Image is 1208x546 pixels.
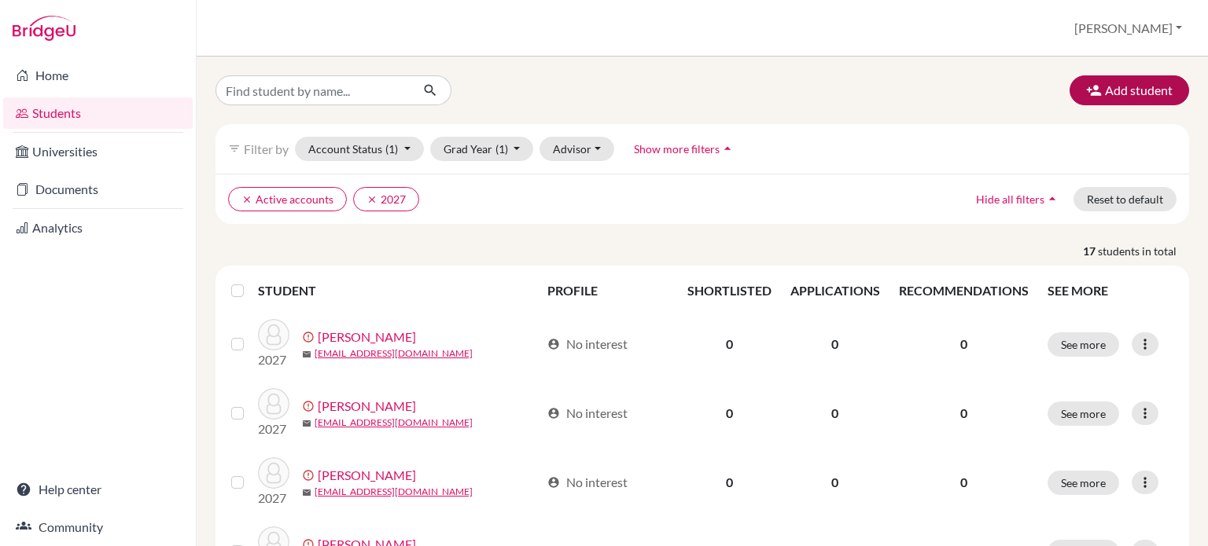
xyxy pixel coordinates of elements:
[228,187,347,211] button: clearActive accounts
[963,187,1074,211] button: Hide all filtersarrow_drop_up
[430,137,534,161] button: Grad Year(1)
[899,335,1029,354] p: 0
[295,137,424,161] button: Account Status(1)
[547,476,560,489] span: account_circle
[302,331,318,343] span: error_outline
[366,194,377,205] i: clear
[353,187,419,211] button: clear2027
[315,416,473,430] a: [EMAIL_ADDRESS][DOMAIN_NAME]
[241,194,252,205] i: clear
[244,141,289,156] span: Filter by
[302,350,311,359] span: mail
[547,407,560,420] span: account_circle
[3,511,193,543] a: Community
[302,469,318,482] span: error_outline
[3,97,193,129] a: Students
[258,489,289,508] p: 2027
[318,466,416,485] a: [PERSON_NAME]
[781,272,889,310] th: APPLICATIONS
[302,419,311,428] span: mail
[3,60,193,91] a: Home
[258,272,537,310] th: STUDENT
[302,400,318,412] span: error_outline
[13,16,75,41] img: Bridge-U
[678,379,781,448] td: 0
[215,75,411,105] input: Find student by name...
[258,388,289,420] img: Berglund, Julia
[315,346,473,361] a: [EMAIL_ADDRESS][DOMAIN_NAME]
[1044,191,1060,207] i: arrow_drop_up
[720,141,735,156] i: arrow_drop_up
[258,319,289,350] img: Bailey, Luke
[547,338,560,350] span: account_circle
[540,137,614,161] button: Advisor
[228,142,241,155] i: filter_list
[258,420,289,438] p: 2027
[1067,13,1189,43] button: [PERSON_NAME]
[318,328,416,346] a: [PERSON_NAME]
[634,142,720,156] span: Show more filters
[1083,243,1098,259] strong: 17
[3,474,193,505] a: Help center
[899,473,1029,492] p: 0
[547,473,628,492] div: No interest
[678,310,781,379] td: 0
[678,272,781,310] th: SHORTLISTED
[315,485,473,499] a: [EMAIL_ADDRESS][DOMAIN_NAME]
[318,397,416,416] a: [PERSON_NAME]
[1048,332,1119,357] button: See more
[495,142,508,156] span: (1)
[1074,187,1177,211] button: Reset to default
[889,272,1038,310] th: RECOMMENDATIONS
[258,350,289,369] p: 2027
[3,212,193,244] a: Analytics
[1038,272,1183,310] th: SEE MORE
[621,137,749,161] button: Show more filtersarrow_drop_up
[781,379,889,448] td: 0
[1070,75,1189,105] button: Add student
[385,142,398,156] span: (1)
[1098,243,1189,259] span: students in total
[899,404,1029,423] p: 0
[1048,471,1119,495] button: See more
[258,457,289,489] img: Boevska, Mayra
[538,272,678,310] th: PROFILE
[781,448,889,517] td: 0
[302,488,311,497] span: mail
[547,335,628,354] div: No interest
[678,448,781,517] td: 0
[547,404,628,423] div: No interest
[1048,401,1119,426] button: See more
[3,136,193,167] a: Universities
[781,310,889,379] td: 0
[976,192,1044,206] span: Hide all filters
[3,174,193,205] a: Documents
